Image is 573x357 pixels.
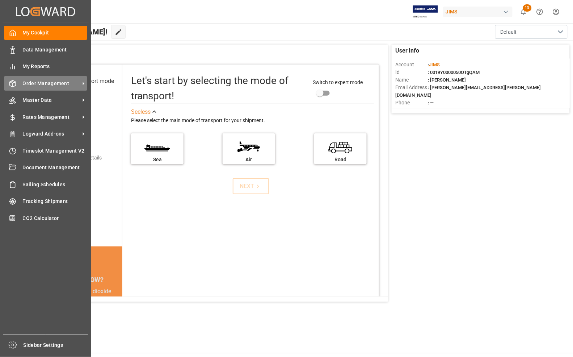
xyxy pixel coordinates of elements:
[428,70,480,75] span: : 0019Y0000050OTgQAM
[395,85,541,98] span: : [PERSON_NAME][EMAIL_ADDRESS][PERSON_NAME][DOMAIN_NAME]
[23,113,80,121] span: Rates Management
[112,287,122,348] button: next slide / item
[23,46,88,54] span: Data Management
[429,62,440,67] span: JIMS
[443,5,515,18] button: JIMS
[135,156,180,163] div: Sea
[413,5,438,18] img: Exertis%20JAM%20-%20Email%20Logo.jpg_1722504956.jpg
[4,177,87,191] a: Sailing Schedules
[515,4,532,20] button: show 15 new notifications
[532,4,548,20] button: Help Center
[240,182,262,191] div: NEXT
[23,181,88,188] span: Sailing Schedules
[23,198,88,205] span: Tracking Shipment
[23,164,88,171] span: Document Management
[4,194,87,208] a: Tracking Shipment
[395,69,428,76] span: Id
[313,79,363,85] span: Switch to expert mode
[501,28,517,36] span: Default
[428,100,434,105] span: : —
[318,156,363,163] div: Road
[131,116,374,125] div: Please select the main mode of transport for your shipment.
[395,46,420,55] span: User Info
[523,4,532,12] span: 15
[131,73,306,104] div: Let's start by selecting the mode of transport!
[23,147,88,155] span: Timeslot Management V2
[428,62,440,67] span: :
[4,211,87,225] a: CO2 Calculator
[395,99,428,107] span: Phone
[395,107,428,114] span: Account Type
[23,130,80,138] span: Logward Add-ons
[4,161,87,175] a: Document Management
[131,108,151,116] div: See less
[428,108,446,113] span: : Shipper
[4,144,87,158] a: Timeslot Management V2
[24,341,88,349] span: Sidebar Settings
[23,96,80,104] span: Master Data
[23,29,88,37] span: My Cockpit
[495,25,568,39] button: open menu
[4,42,87,57] a: Data Management
[4,59,87,74] a: My Reports
[443,7,513,17] div: JIMS
[56,154,102,162] div: Add shipping details
[23,63,88,70] span: My Reports
[233,178,269,194] button: NEXT
[395,84,428,91] span: Email Address
[428,77,466,83] span: : [PERSON_NAME]
[395,61,428,69] span: Account
[395,76,428,84] span: Name
[4,26,87,40] a: My Cockpit
[226,156,271,163] div: Air
[23,215,88,222] span: CO2 Calculator
[23,80,80,87] span: Order Management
